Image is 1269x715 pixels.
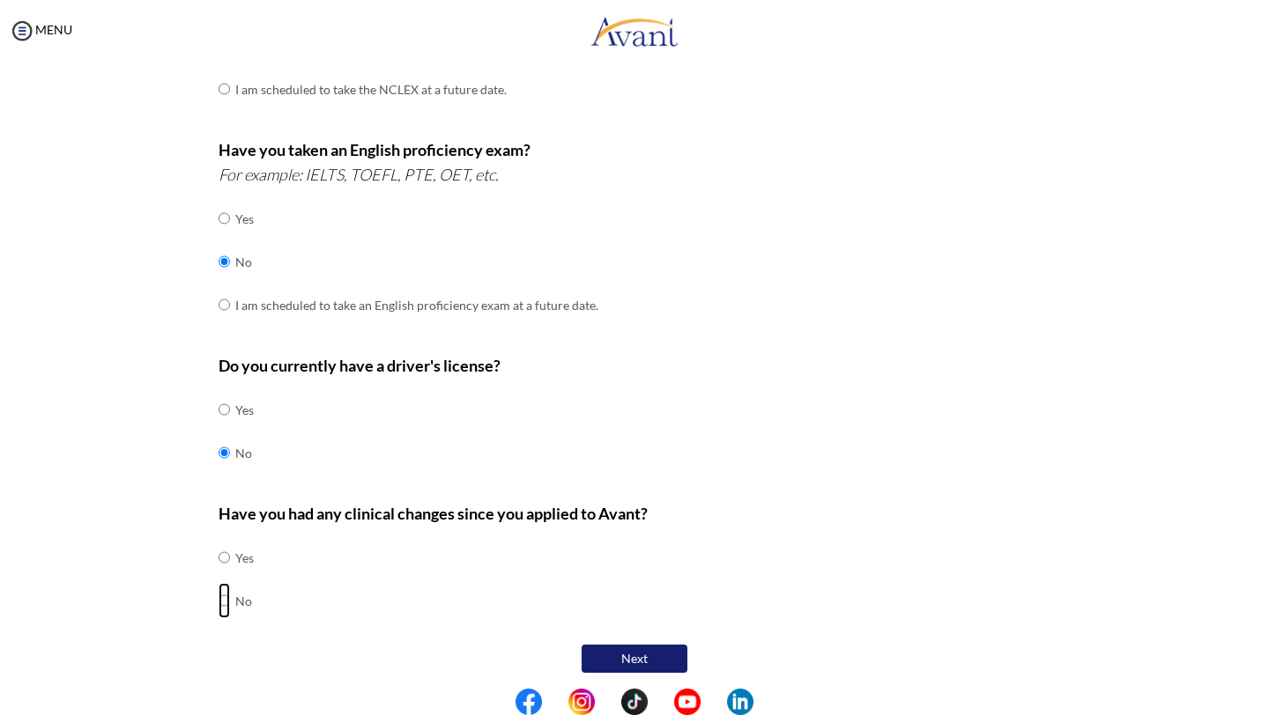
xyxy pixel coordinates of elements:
[235,284,598,327] td: I am scheduled to take an English proficiency exam at a future date.
[219,356,501,375] b: Do you currently have a driver's license?
[582,645,687,673] button: Next
[648,689,674,715] img: blank.png
[235,197,598,240] td: Yes
[235,431,254,475] td: No
[235,388,254,431] td: Yes
[516,689,542,715] img: fb.png
[219,504,648,523] b: Have you had any clinical changes since you applied to Avant?
[235,579,254,623] td: No
[568,689,595,715] img: in.png
[219,140,531,159] b: Have you taken an English proficiency exam?
[219,165,499,184] i: For example: IELTS, TOEFL, PTE, OET, etc.
[590,4,679,57] img: logo.png
[542,689,568,715] img: blank.png
[621,689,648,715] img: tt.png
[9,18,35,44] img: icon-menu.png
[674,689,701,715] img: yt.png
[235,240,598,284] td: No
[9,22,72,37] a: MENU
[701,689,727,715] img: blank.png
[235,536,254,579] td: Yes
[727,689,753,715] img: li.png
[595,689,621,715] img: blank.png
[235,68,507,111] td: I am scheduled to take the NCLEX at a future date.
